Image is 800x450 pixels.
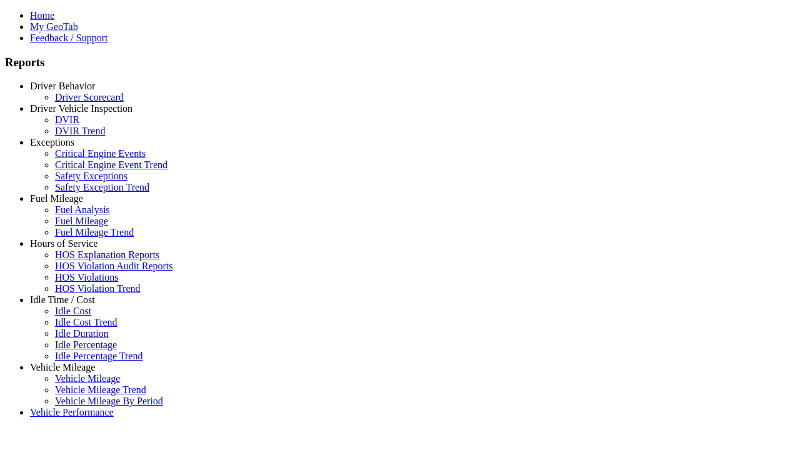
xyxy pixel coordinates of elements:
a: Home [30,10,54,21]
a: Idle Cost [55,306,91,316]
a: HOS Violation Audit Reports [55,261,173,271]
a: HOS Explanation Reports [55,249,159,260]
a: Fuel Mileage [30,193,83,204]
a: Critical Engine Event Trend [55,159,167,170]
a: Driver Behavior [30,81,95,91]
a: Idle Percentage [55,339,117,350]
a: Critical Engine Events [55,148,146,159]
a: HOS Violation Trend [55,283,141,294]
h3: Reports [5,56,795,69]
a: Vehicle Mileage [30,362,95,372]
a: Idle Time / Cost [30,294,95,305]
a: Vehicle Mileage Trend [55,384,146,395]
a: My GeoTab [30,21,78,32]
a: Idle Percentage Trend [55,351,142,361]
a: Feedback / Support [30,32,107,43]
a: Safety Exception Trend [55,182,149,192]
a: DVIR Trend [55,126,105,136]
a: DVIR [55,114,79,125]
a: Fuel Analysis [55,204,110,215]
a: Idle Cost Trend [55,317,117,327]
a: Driver Scorecard [55,92,124,102]
a: Driver Vehicle Inspection [30,103,132,114]
a: Fuel Mileage Trend [55,227,134,237]
a: Exceptions [30,137,74,147]
a: Vehicle Mileage By Period [55,396,163,406]
a: Idle Duration [55,328,109,339]
a: Vehicle Performance [30,407,114,417]
a: HOS Violations [55,272,118,282]
a: Safety Exceptions [55,171,127,181]
a: Vehicle Mileage [55,373,120,384]
a: Hours of Service [30,238,97,249]
a: Fuel Mileage [55,216,108,226]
